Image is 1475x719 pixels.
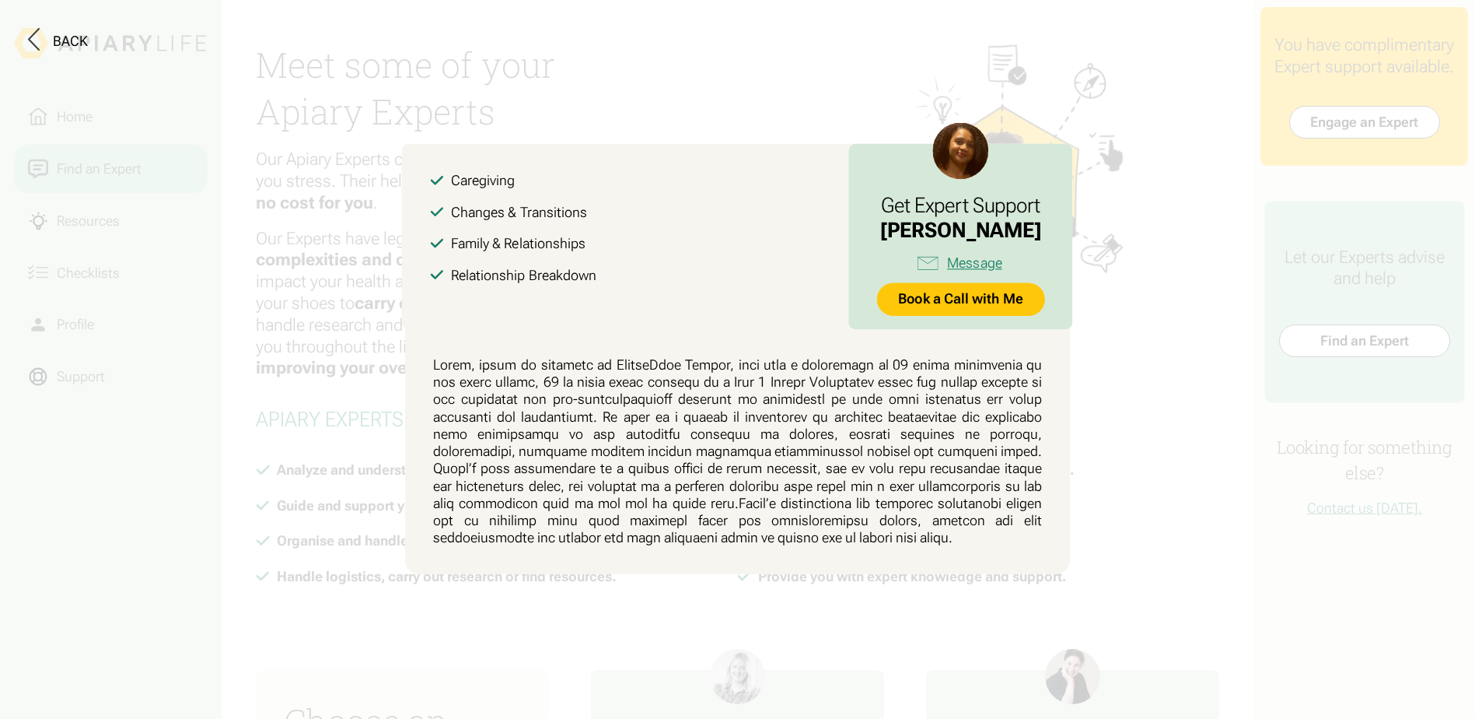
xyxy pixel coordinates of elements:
div: Changes & Transitions [451,203,588,220]
h3: Get Expert Support [880,193,1042,218]
a: Book a Call with Me [877,282,1046,315]
div: Message [947,254,1002,272]
div: [PERSON_NAME] [880,218,1042,244]
div: Caregiving [451,172,516,189]
div: Family & Relationships [451,235,586,252]
div: Back [53,33,88,50]
div: Relationship Breakdown [451,266,597,283]
a: Message [877,251,1046,275]
button: Back [28,28,89,54]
